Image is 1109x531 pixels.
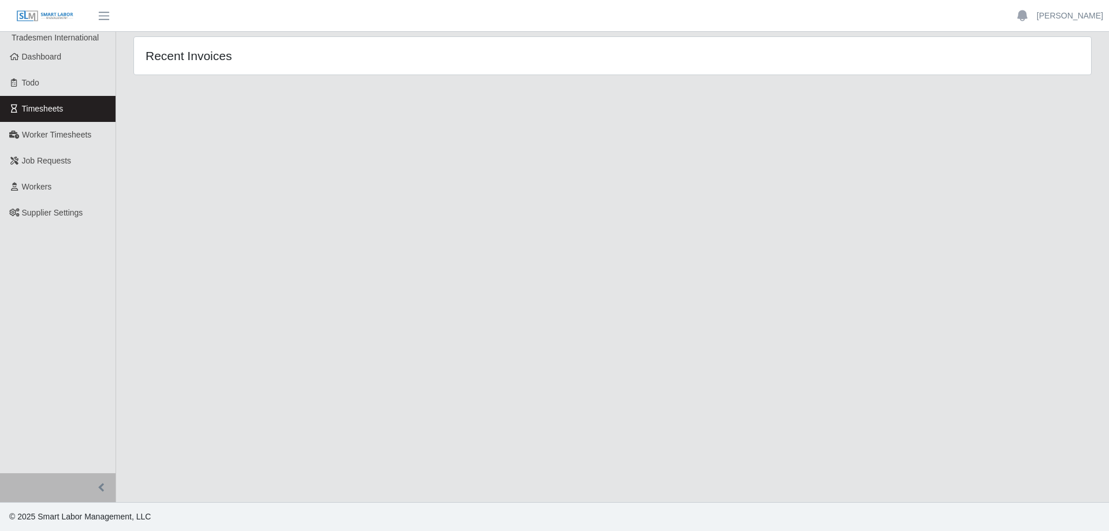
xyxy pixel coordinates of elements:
[1037,10,1103,22] a: [PERSON_NAME]
[22,208,83,217] span: Supplier Settings
[12,33,99,42] span: Tradesmen International
[9,512,151,521] span: © 2025 Smart Labor Management, LLC
[146,49,524,63] h4: Recent Invoices
[22,130,91,139] span: Worker Timesheets
[22,78,39,87] span: Todo
[16,10,74,23] img: SLM Logo
[22,156,72,165] span: Job Requests
[22,52,62,61] span: Dashboard
[22,104,64,113] span: Timesheets
[22,182,52,191] span: Workers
